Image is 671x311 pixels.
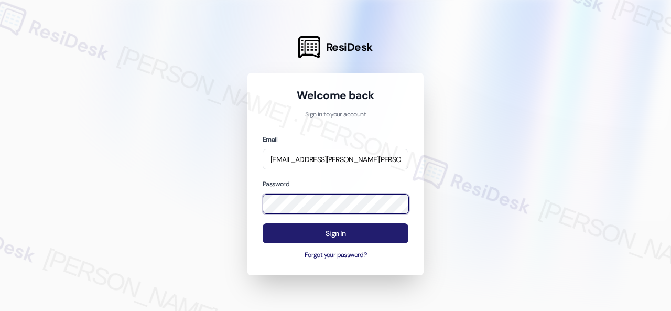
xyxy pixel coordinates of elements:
p: Sign in to your account [263,110,408,120]
label: Email [263,135,277,144]
img: ResiDesk Logo [298,36,320,58]
button: Forgot your password? [263,251,408,260]
label: Password [263,180,289,188]
input: name@example.com [263,149,408,169]
h1: Welcome back [263,88,408,103]
span: ResiDesk [326,40,373,55]
button: Sign In [263,223,408,244]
